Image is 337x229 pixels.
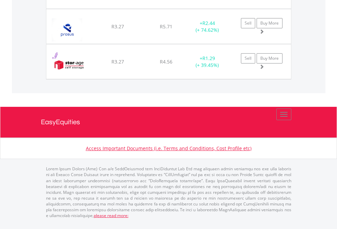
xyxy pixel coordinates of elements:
[111,58,124,65] span: R3.27
[202,55,215,61] span: R1.29
[50,18,84,42] img: EQU.ZA.PRX.png
[186,55,229,69] div: + (+ 39.45%)
[111,23,124,30] span: R3.27
[186,20,229,33] div: + (+ 74.62%)
[160,23,172,30] span: R5.71
[46,166,291,218] p: Lorem Ipsum Dolors (Ame) Con a/e SeddOeiusmod tem InciDiduntut Lab Etd mag aliquaen admin veniamq...
[50,53,88,77] img: EQU.ZA.SSS.png
[94,213,128,218] a: please read more:
[202,20,215,26] span: R2.44
[160,58,172,65] span: R4.56
[241,53,255,63] a: Sell
[257,53,282,63] a: Buy More
[86,145,251,152] a: Access Important Documents (i.e. Terms and Conditions, Cost Profile etc)
[41,107,296,138] a: EasyEquities
[257,18,282,28] a: Buy More
[241,18,255,28] a: Sell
